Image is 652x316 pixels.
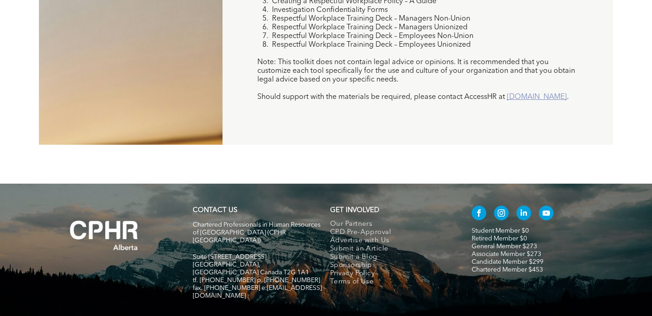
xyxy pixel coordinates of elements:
[272,33,473,40] span: Respectful Workplace Training Deck – Employees Non-Union
[330,237,452,245] a: Advertise with Us
[472,243,537,250] a: General Member $273
[51,202,157,269] img: A white background with a few lines on it
[193,262,309,276] span: [GEOGRAPHIC_DATA], [GEOGRAPHIC_DATA] Canada T2G 1A1
[193,285,322,299] span: fax. [PHONE_NUMBER] e:[EMAIL_ADDRESS][DOMAIN_NAME]
[472,259,543,265] a: Candidate Member $299
[272,41,471,49] span: Respectful Workplace Training Deck – Employees Unionized
[257,59,575,83] span: Note: This toolkit does not contain legal advice or opinions. It is recommended that you customiz...
[472,206,486,223] a: facebook
[330,270,452,278] a: Privacy Policy
[507,93,567,101] a: [DOMAIN_NAME]
[472,228,529,234] a: Student Member $0
[193,277,320,283] span: tf. [PHONE_NUMBER] p. [PHONE_NUMBER]
[330,262,452,270] a: Sponsorship
[567,93,569,101] span: .
[516,206,531,223] a: linkedin
[472,267,543,273] a: Chartered Member $453
[330,278,452,286] a: Terms of Use
[272,15,470,22] span: Respectful Workplace Training Deck – Managers Non-Union
[193,207,237,214] a: CONTACT US
[472,235,527,242] a: Retired Member $0
[330,253,452,262] a: Submit a Blog
[330,207,379,214] span: GET INVOLVED
[330,229,452,237] a: CPD Pre-Approval
[330,220,452,229] a: Our Partners
[272,6,388,14] span: Investigation Confidentiality Forms
[472,251,541,257] a: Associate Member $273
[494,206,509,223] a: instagram
[193,254,266,260] span: Suite [STREET_ADDRESS]
[257,93,505,101] span: Should support with the materials be required, please contact AccessHR at
[330,245,452,253] a: Submit an Article
[539,206,554,223] a: youtube
[193,222,321,244] span: Chartered Professionals in Human Resources of [GEOGRAPHIC_DATA] (CPHR [GEOGRAPHIC_DATA])
[272,24,467,31] span: Respectful Workplace Training Deck – Managers Unionized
